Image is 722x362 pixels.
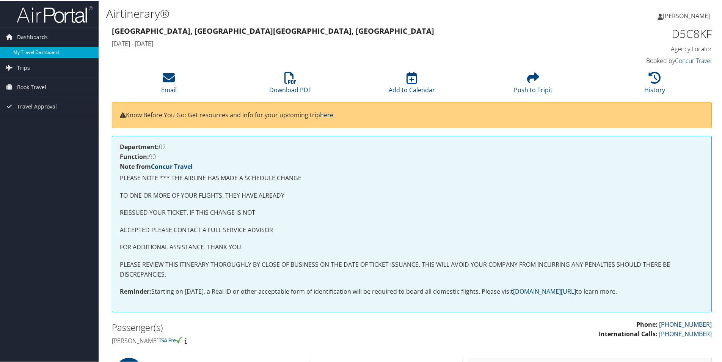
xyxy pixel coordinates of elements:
p: PLEASE REVIEW THIS ITINERARY THOROUGHLY BY CLOSE OF BUSINESS ON THE DATE OF TICKET ISSUANCE. THIS... [120,259,704,279]
h4: [DATE] - [DATE] [112,39,559,47]
strong: Note from [120,162,193,170]
a: [DOMAIN_NAME][URL] [513,286,576,295]
p: Starting on [DATE], a Real ID or other acceptable form of identification will be required to boar... [120,286,704,296]
h1: D5C8KF [570,25,712,41]
span: Trips [17,58,30,77]
strong: Phone: [636,320,658,328]
h4: 02 [120,143,704,149]
h4: Agency Locator [570,44,712,52]
a: Concur Travel [151,162,193,170]
span: Dashboards [17,27,48,46]
h2: Passenger(s) [112,320,406,333]
strong: [GEOGRAPHIC_DATA], [GEOGRAPHIC_DATA] [GEOGRAPHIC_DATA], [GEOGRAPHIC_DATA] [112,25,434,35]
a: Add to Calendar [389,75,435,93]
p: Know Before You Go: Get resources and info for your upcoming trip [120,110,704,120]
strong: Function: [120,152,149,160]
strong: International Calls: [599,329,658,337]
h4: 90 [120,153,704,159]
strong: Department: [120,142,159,150]
p: FOR ADDITIONAL ASSISTANCE. THANK YOU. [120,242,704,252]
p: REISSUED YOUR TICKET. IF THIS CHANGE IS NOT [120,207,704,217]
p: ACCEPTED PLEASE CONTACT A FULL SERVICE ADVISOR [120,225,704,235]
a: Download PDF [269,75,311,93]
span: Travel Approval [17,96,57,115]
h4: [PERSON_NAME] [112,336,406,344]
h4: Booked by [570,56,712,64]
img: tsa-precheck.png [159,336,183,343]
a: Email [161,75,177,93]
strong: Reminder: [120,286,151,295]
a: [PHONE_NUMBER] [659,320,712,328]
a: here [320,110,333,118]
p: TO ONE OR MORE OF YOUR FLIGHTS. THEY HAVE ALREADY [120,190,704,200]
a: [PHONE_NUMBER] [659,329,712,337]
img: airportal-logo.png [17,5,93,23]
h1: Airtinerary® [106,5,514,21]
p: PLEASE NOTE *** THE AIRLINE HAS MADE A SCHEDULE CHANGE [120,173,704,183]
a: Concur Travel [675,56,712,64]
span: Book Travel [17,77,46,96]
a: History [644,75,665,93]
a: Push to Tripit [514,75,552,93]
a: [PERSON_NAME] [658,4,717,27]
span: [PERSON_NAME] [663,11,710,19]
